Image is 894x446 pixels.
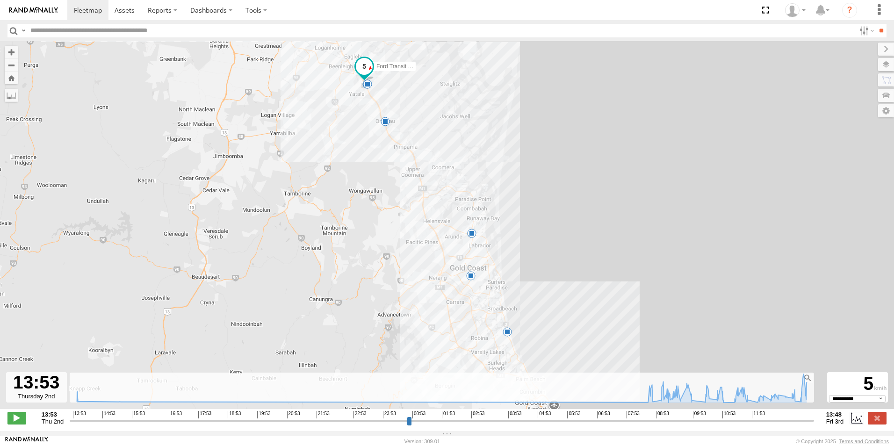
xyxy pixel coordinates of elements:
[839,439,889,444] a: Terms and Conditions
[404,439,440,444] div: Version: 309.01
[627,411,640,418] span: 07:53
[878,104,894,117] label: Map Settings
[9,7,58,14] img: rand-logo.svg
[376,63,423,70] span: Ford Transit (New)
[656,411,669,418] span: 08:53
[597,411,610,418] span: 06:53
[826,418,844,425] span: Fri 3rd Oct 2025
[856,24,876,37] label: Search Filter Options
[829,374,887,395] div: 5
[693,411,706,418] span: 09:53
[20,24,27,37] label: Search Query
[826,411,844,418] strong: 13:48
[5,58,18,72] button: Zoom out
[782,3,809,17] div: Darren Ward
[842,3,857,18] i: ?
[796,439,889,444] div: © Copyright 2025 -
[287,411,300,418] span: 20:53
[383,411,396,418] span: 23:53
[132,411,145,418] span: 15:53
[5,437,48,446] a: Visit our Website
[228,411,241,418] span: 18:53
[102,411,115,418] span: 14:53
[752,411,765,418] span: 11:53
[538,411,551,418] span: 04:53
[5,72,18,84] button: Zoom Home
[198,411,211,418] span: 17:53
[5,89,18,102] label: Measure
[7,412,26,424] label: Play/Stop
[508,411,521,418] span: 03:53
[169,411,182,418] span: 16:53
[73,411,86,418] span: 13:53
[42,418,64,425] span: Thu 2nd Oct 2025
[5,46,18,58] button: Zoom in
[42,411,64,418] strong: 13:53
[567,411,580,418] span: 05:53
[722,411,735,418] span: 10:53
[317,411,330,418] span: 21:53
[257,411,270,418] span: 19:53
[353,411,367,418] span: 22:53
[442,411,455,418] span: 01:53
[471,411,484,418] span: 02:53
[868,412,887,424] label: Close
[412,411,425,418] span: 00:53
